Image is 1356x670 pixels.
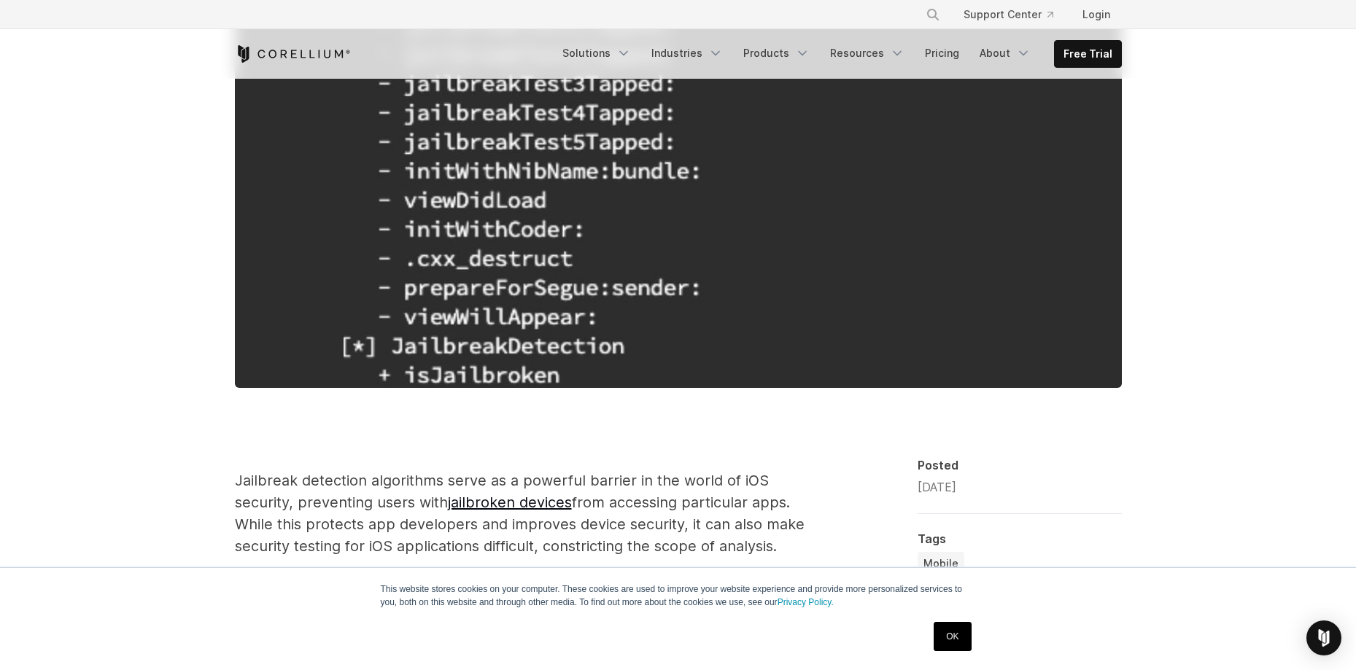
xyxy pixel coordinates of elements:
div: Navigation Menu [908,1,1122,28]
a: Privacy Policy. [778,597,834,607]
div: Tags [918,531,1122,546]
a: Mobile [918,552,964,575]
span: [DATE] [918,480,956,494]
a: Login [1071,1,1122,28]
div: Posted [918,458,1122,472]
a: jailbroken devices [448,494,572,511]
div: Navigation Menu [554,40,1122,68]
a: Free Trial [1055,41,1121,67]
a: Products [735,40,818,66]
a: Support Center [952,1,1065,28]
a: Resources [821,40,913,66]
a: Pricing [916,40,968,66]
div: Open Intercom Messenger [1306,620,1341,655]
span: Mobile [923,556,958,571]
a: Industries [643,40,732,66]
button: Search [920,1,946,28]
p: Jailbreak detection algorithms serve as a powerful barrier in the world of iOS security, preventi... [235,470,818,557]
a: Corellium Home [235,45,351,63]
a: About [971,40,1039,66]
p: This website stores cookies on your computer. These cookies are used to improve your website expe... [381,583,976,609]
a: Solutions [554,40,640,66]
a: OK [934,622,971,651]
